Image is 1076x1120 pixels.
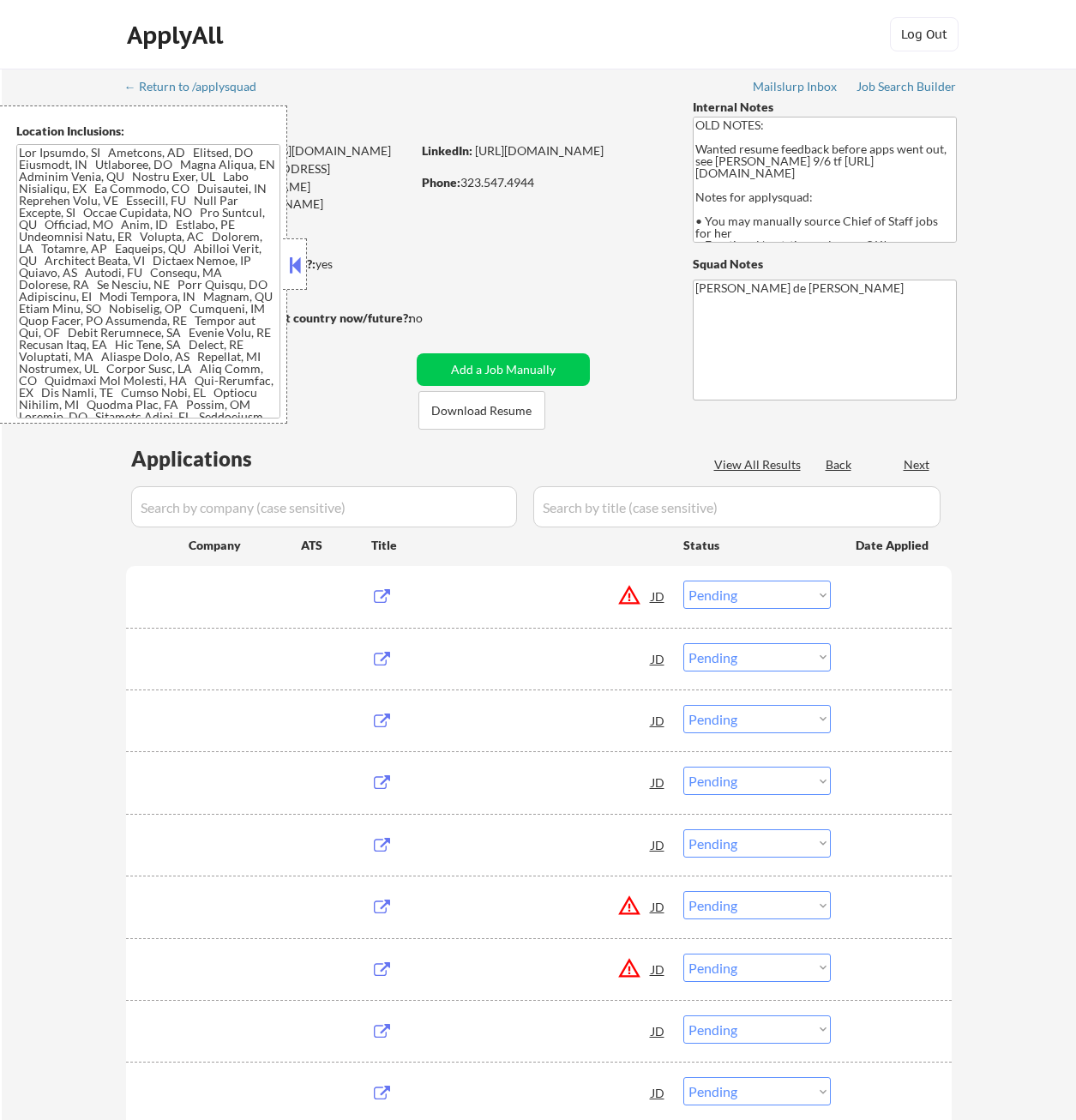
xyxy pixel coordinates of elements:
[650,705,667,736] div: JD
[650,1015,667,1046] div: JD
[857,81,957,93] div: Job Search Builder
[131,449,301,469] div: Applications
[301,537,371,554] div: ATS
[127,21,228,50] div: ApplyAll
[693,256,957,273] div: Squad Notes
[857,80,957,97] a: Job Search Builder
[826,456,853,473] div: Back
[422,174,664,191] div: 323.547.4944
[417,353,590,386] button: Add a Job Manually
[650,829,667,860] div: JD
[856,537,931,554] div: Date Applied
[422,175,460,190] strong: Phone:
[371,537,667,554] div: Title
[753,81,839,93] div: Mailslurp Inbox
[650,767,667,798] div: JD
[617,583,641,607] button: warning_amber
[475,143,604,158] a: [URL][DOMAIN_NAME]
[422,143,472,158] strong: LinkedIn:
[650,891,667,922] div: JD
[753,80,839,97] a: Mailslurp Inbox
[189,537,301,554] div: Company
[650,581,667,611] div: JD
[124,81,273,93] div: ← Return to /applysquad
[409,310,458,327] div: no
[693,99,957,116] div: Internal Notes
[16,123,280,140] div: Location Inclusions:
[650,954,667,985] div: JD
[714,456,806,473] div: View All Results
[418,391,545,430] button: Download Resume
[617,894,641,918] button: warning_amber
[890,17,959,51] button: Log Out
[533,486,941,527] input: Search by title (case sensitive)
[617,956,641,980] button: warning_amber
[131,486,517,527] input: Search by company (case sensitive)
[650,643,667,674] div: JD
[683,529,831,560] div: Status
[124,80,273,97] a: ← Return to /applysquad
[904,456,931,473] div: Next
[650,1077,667,1108] div: JD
